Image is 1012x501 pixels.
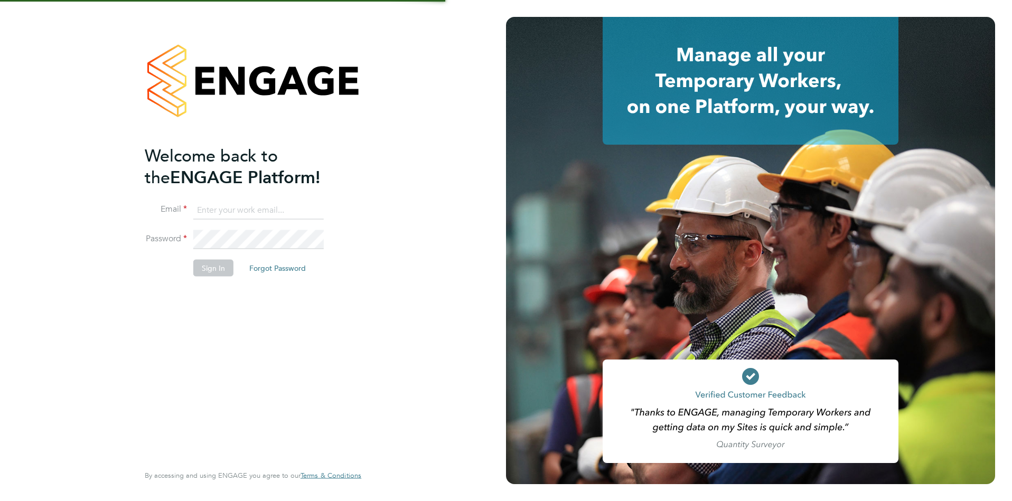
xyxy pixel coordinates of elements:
input: Enter your work email... [193,201,324,220]
span: Welcome back to the [145,145,278,187]
span: By accessing and using ENGAGE you agree to our [145,471,361,480]
label: Password [145,233,187,244]
button: Sign In [193,260,233,277]
h2: ENGAGE Platform! [145,145,351,188]
button: Forgot Password [241,260,314,277]
label: Email [145,204,187,215]
a: Terms & Conditions [301,471,361,480]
